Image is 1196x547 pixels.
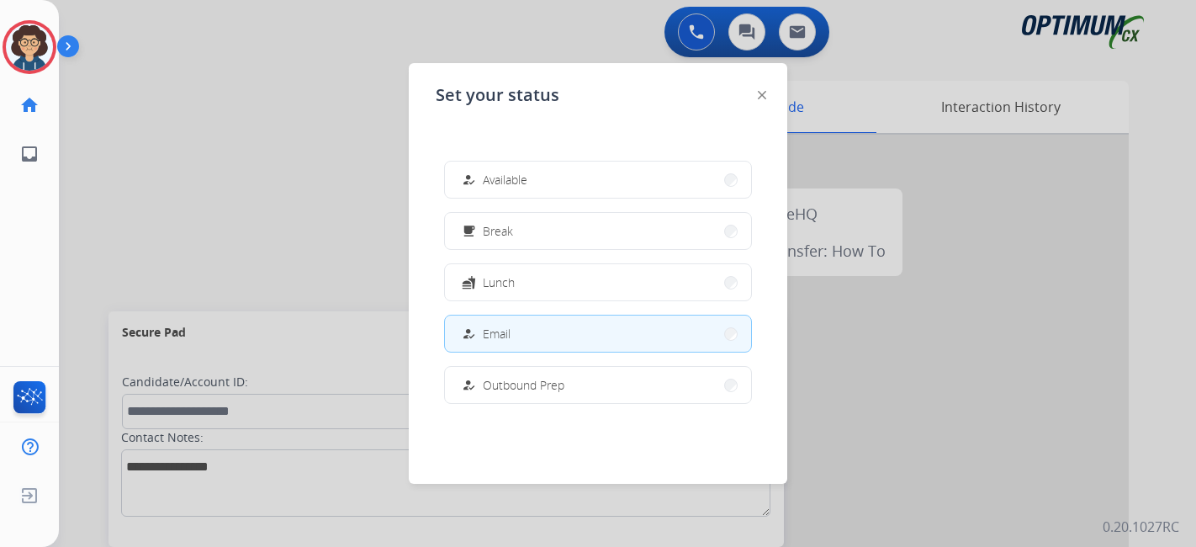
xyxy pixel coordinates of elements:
mat-icon: inbox [19,144,40,164]
button: Lunch [445,264,751,300]
p: 0.20.1027RC [1103,517,1179,537]
mat-icon: free_breakfast [462,224,476,238]
mat-icon: fastfood [462,275,476,289]
span: Break [483,222,513,240]
mat-icon: how_to_reg [462,378,476,392]
mat-icon: how_to_reg [462,173,476,187]
span: Outbound Prep [483,376,564,394]
img: avatar [6,24,53,71]
button: Break [445,213,751,249]
button: Available [445,162,751,198]
span: Available [483,171,527,189]
mat-icon: home [19,95,40,115]
img: close-button [758,91,766,99]
span: Set your status [436,83,559,107]
span: Lunch [483,273,515,291]
span: Email [483,325,511,343]
button: Outbound Prep [445,367,751,403]
mat-icon: how_to_reg [462,327,476,341]
button: Email [445,316,751,352]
